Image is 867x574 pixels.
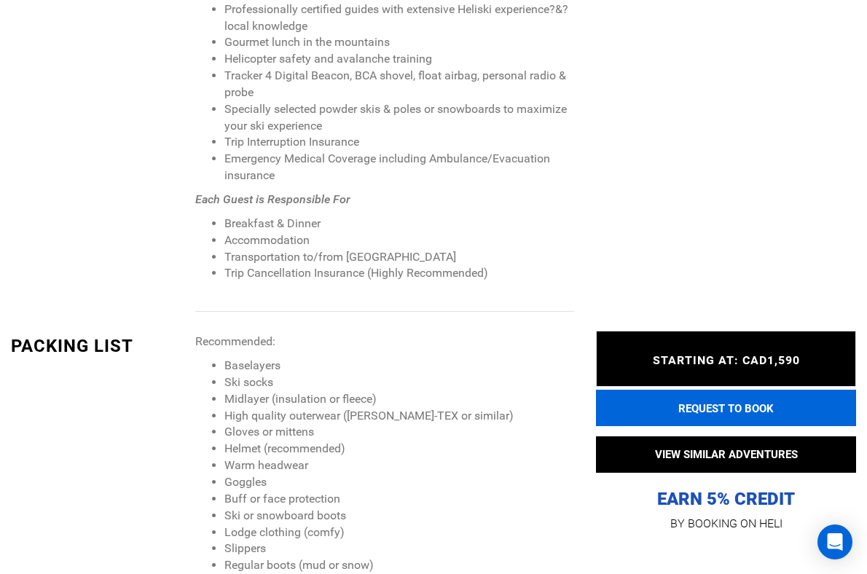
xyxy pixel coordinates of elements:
li: Trip Interruption Insurance [224,134,575,151]
li: Accommodation [224,232,575,249]
button: REQUEST TO BOOK [596,390,856,426]
li: Helicopter safety and avalanche training [224,51,575,68]
li: Buff or face protection [224,491,575,508]
li: Trip Cancellation Insurance (Highly Recommended) [224,265,575,282]
li: Slippers [224,540,575,557]
li: Specially selected powder skis & poles or snowboards to maximize your ski experience [224,101,575,135]
li: Emergency Medical Coverage including Ambulance/Evacuation insurance [224,151,575,184]
li: Warm headwear [224,457,575,474]
li: Tracker 4 Digital Beacon, BCA shovel, float airbag, personal radio & probe [224,68,575,101]
li: Baselayers [224,358,575,374]
p: BY BOOKING ON HELI [596,514,856,534]
li: Goggles [224,474,575,491]
p: Recommended: [195,334,575,350]
li: Lodge clothing (comfy) [224,524,575,541]
li: Gourmet lunch in the mountains [224,34,575,51]
li: Ski or snowboard boots [224,508,575,524]
li: Professionally certified guides with extensive Heliski experience?&?local knowledge [224,1,575,35]
li: Helmet (recommended) [224,441,575,457]
p: EARN 5% CREDIT [596,342,856,511]
em: Each Guest is Responsible For [195,192,350,206]
li: Midlayer (insulation or fleece) [224,391,575,408]
div: Open Intercom Messenger [817,524,852,559]
span: STARTING AT: CAD1,590 [653,354,800,368]
li: Transportation to/from [GEOGRAPHIC_DATA] [224,249,575,266]
li: Regular boots (mud or snow) [224,557,575,574]
li: Breakfast & Dinner [224,216,575,232]
button: VIEW SIMILAR ADVENTURES [596,436,856,473]
li: Gloves or mittens [224,424,575,441]
li: High quality outerwear ([PERSON_NAME]-TEX or similar) [224,408,575,425]
li: Ski socks [224,374,575,391]
div: PACKING LIST [11,334,184,358]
